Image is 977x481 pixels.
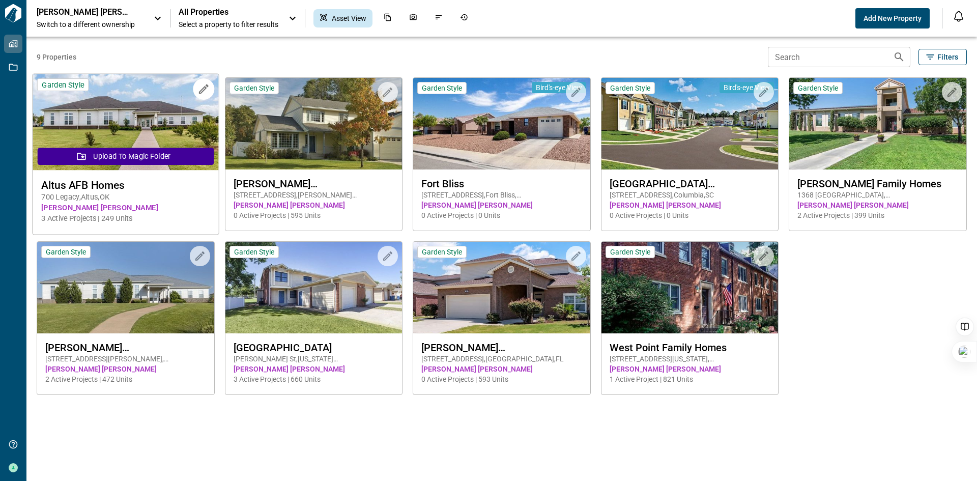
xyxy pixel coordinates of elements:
[610,178,770,190] span: [GEOGRAPHIC_DATA][PERSON_NAME]
[610,374,770,384] span: 1 Active Project | 821 Units
[422,247,462,257] span: Garden Style
[797,178,958,190] span: [PERSON_NAME] Family Homes
[234,210,394,220] span: 0 Active Projects | 595 Units
[724,83,770,92] span: Bird's-eye View
[45,354,206,364] span: [STREET_ADDRESS][PERSON_NAME] , [PERSON_NAME][GEOGRAPHIC_DATA] , [GEOGRAPHIC_DATA]
[413,78,590,169] img: property-asset
[421,200,582,210] span: [PERSON_NAME] [PERSON_NAME]
[610,190,770,200] span: [STREET_ADDRESS] , Columbia , SC
[610,247,650,257] span: Garden Style
[918,49,967,65] button: Filters
[421,190,582,200] span: [STREET_ADDRESS] , Fort Bliss , [GEOGRAPHIC_DATA]
[37,52,764,62] span: 9 Properties
[610,200,770,210] span: [PERSON_NAME] [PERSON_NAME]
[234,190,394,200] span: [STREET_ADDRESS] , [PERSON_NAME][GEOGRAPHIC_DATA] , WA
[610,210,770,220] span: 0 Active Projects | 0 Units
[421,178,582,190] span: Fort Bliss
[610,342,770,354] span: West Point Family Homes
[42,80,84,90] span: Garden Style
[41,192,210,203] span: 700 Legacy , Altus , OK
[413,242,590,333] img: property-asset
[234,178,394,190] span: [PERSON_NAME][GEOGRAPHIC_DATA]
[421,210,582,220] span: 0 Active Projects | 0 Units
[45,364,206,374] span: [PERSON_NAME] [PERSON_NAME]
[179,19,278,30] span: Select a property to filter results
[234,200,394,210] span: [PERSON_NAME] [PERSON_NAME]
[428,9,449,27] div: Issues & Info
[41,203,210,213] span: [PERSON_NAME] [PERSON_NAME]
[421,374,582,384] span: 0 Active Projects | 593 Units
[454,9,474,27] div: Job History
[797,200,958,210] span: [PERSON_NAME] [PERSON_NAME]
[601,242,779,333] img: property-asset
[889,47,909,67] button: Search properties
[41,179,210,191] span: Altus AFB Homes
[855,8,930,29] button: Add New Property
[797,190,958,200] span: 1368 [GEOGRAPHIC_DATA] , [GEOGRAPHIC_DATA] , AZ
[951,8,967,24] button: Open notification feed
[403,9,423,27] div: Photos
[610,364,770,374] span: [PERSON_NAME] [PERSON_NAME]
[937,52,958,62] span: Filters
[46,247,86,257] span: Garden Style
[234,83,274,93] span: Garden Style
[789,78,966,169] img: property-asset
[225,78,403,169] img: property-asset
[45,374,206,384] span: 2 Active Projects | 472 Units
[332,13,366,23] span: Asset View
[421,354,582,364] span: [STREET_ADDRESS] , [GEOGRAPHIC_DATA] , FL
[864,13,922,23] span: Add New Property
[225,242,403,333] img: property-asset
[234,247,274,257] span: Garden Style
[37,19,143,30] span: Switch to a different ownership
[234,374,394,384] span: 3 Active Projects | 660 Units
[797,210,958,220] span: 2 Active Projects | 399 Units
[313,9,372,27] div: Asset View
[38,148,214,165] button: Upload to Magic Folder
[33,74,218,171] img: property-asset
[421,342,582,354] span: [PERSON_NAME][GEOGRAPHIC_DATA]
[234,354,394,364] span: [PERSON_NAME] St , [US_STATE][GEOGRAPHIC_DATA] , OK
[378,9,398,27] div: Documents
[422,83,462,93] span: Garden Style
[610,83,650,93] span: Garden Style
[37,242,214,333] img: property-asset
[234,364,394,374] span: [PERSON_NAME] [PERSON_NAME]
[45,342,206,354] span: [PERSON_NAME][GEOGRAPHIC_DATA] Homes
[536,83,582,92] span: Bird's-eye View
[601,78,779,169] img: property-asset
[421,364,582,374] span: [PERSON_NAME] [PERSON_NAME]
[234,342,394,354] span: [GEOGRAPHIC_DATA]
[37,7,128,17] p: [PERSON_NAME] [PERSON_NAME]
[798,83,838,93] span: Garden Style
[610,354,770,364] span: [STREET_ADDRESS][US_STATE] , [GEOGRAPHIC_DATA] , NY
[41,213,210,224] span: 3 Active Projects | 249 Units
[179,7,278,17] span: All Properties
